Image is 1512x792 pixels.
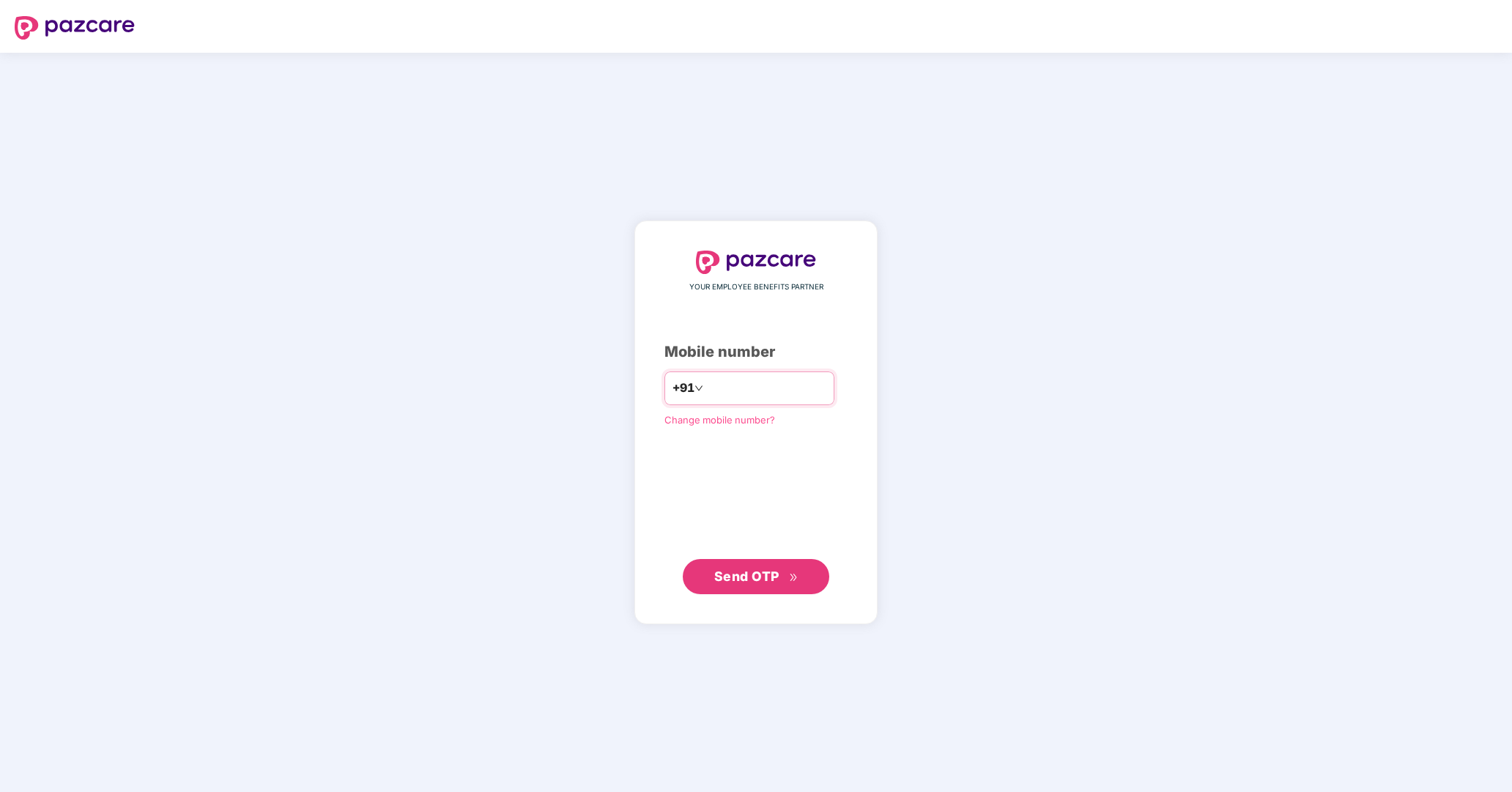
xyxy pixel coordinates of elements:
img: logo [15,16,135,40]
span: YOUR EMPLOYEE BENEFITS PARTNER [689,281,823,293]
span: down [694,384,703,393]
a: Change mobile number? [664,414,775,426]
span: Send OTP [714,569,779,584]
button: Send OTPdouble-right [683,559,829,594]
img: logo [696,251,816,274]
span: double-right [789,573,798,582]
span: +91 [672,379,694,397]
div: Mobile number [664,341,848,363]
